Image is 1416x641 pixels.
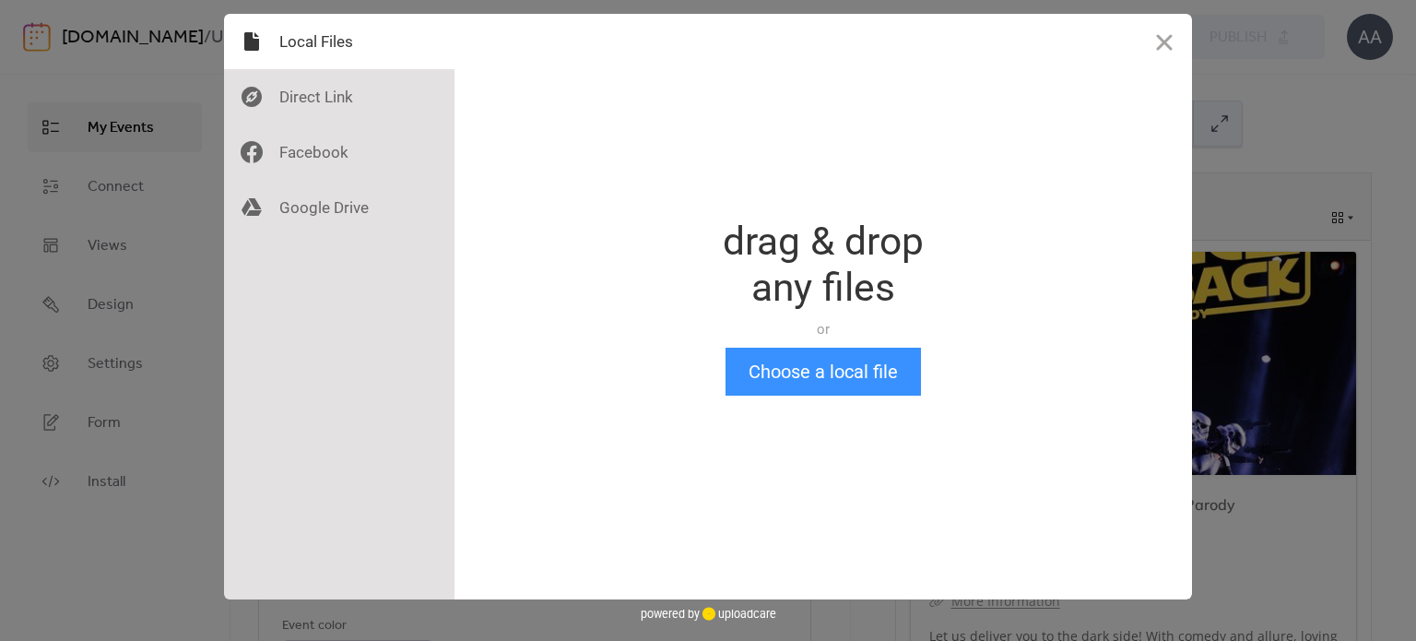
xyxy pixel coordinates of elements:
div: Direct Link [224,69,454,125]
button: Choose a local file [726,348,921,396]
div: or [723,320,924,338]
a: uploadcare [700,607,776,621]
div: powered by [641,599,776,627]
div: Google Drive [224,180,454,235]
button: Close [1137,14,1192,69]
div: Local Files [224,14,454,69]
div: drag & drop any files [723,219,924,311]
div: Facebook [224,125,454,180]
